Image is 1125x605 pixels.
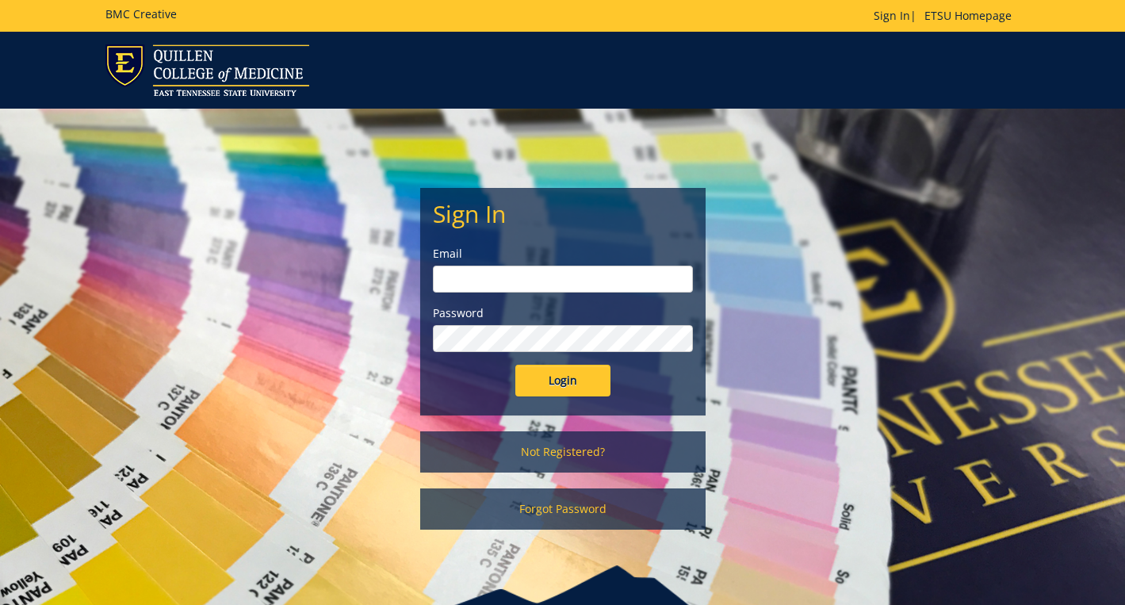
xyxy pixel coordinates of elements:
input: Login [515,365,610,396]
a: Not Registered? [420,431,706,473]
a: Sign In [874,8,910,23]
a: ETSU Homepage [916,8,1020,23]
label: Email [433,246,693,262]
h2: Sign In [433,201,693,227]
p: | [874,8,1020,24]
img: ETSU logo [105,44,309,96]
label: Password [433,305,693,321]
h5: BMC Creative [105,8,177,20]
a: Forgot Password [420,488,706,530]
